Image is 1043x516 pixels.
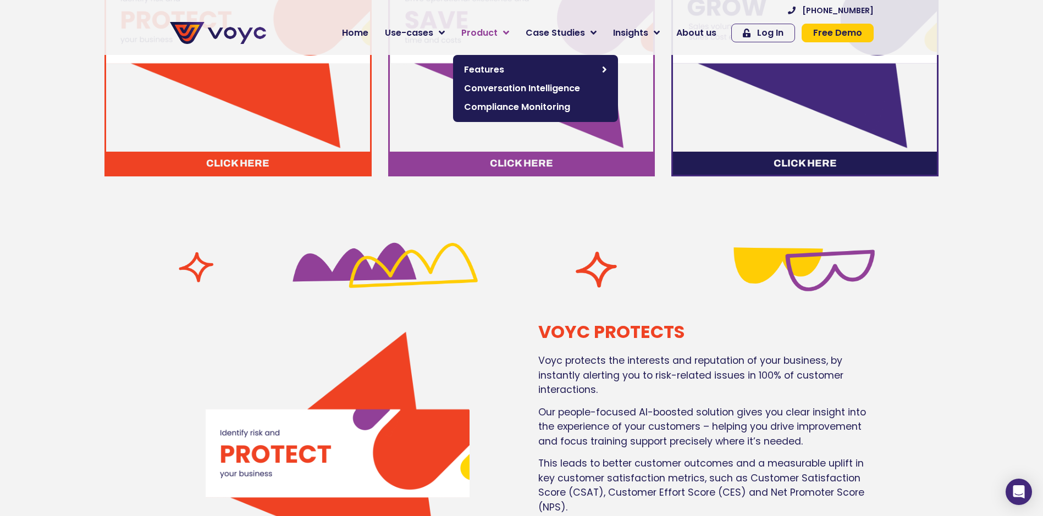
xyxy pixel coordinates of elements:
[464,82,607,95] span: Conversation Intelligence
[517,22,605,44] a: Case Studies
[538,353,874,397] p: Voyc protects the interests and reputation of your business, by instantly alerting you to risk-re...
[461,26,498,40] span: Product
[206,158,269,168] span: Click here
[170,22,266,44] img: voyc-full-logo
[526,26,585,40] span: Case Studies
[731,24,795,42] a: Log In
[459,60,612,79] a: Features
[538,321,874,342] h2: VOYC PROTECTS
[146,89,183,102] span: Job title
[459,98,612,116] a: Compliance Monitoring
[673,151,937,175] a: Click here
[385,26,433,40] span: Use-cases
[774,158,837,168] span: Click here
[813,29,862,37] span: Free Demo
[538,405,874,448] p: Our people-focused AI-boosted solution gives you clear insight into the experience of your custom...
[334,22,377,44] a: Home
[757,29,783,37] span: Log In
[342,26,368,40] span: Home
[538,456,874,514] p: This leads to better customer outcomes and a measurable uplift in key customer satisfaction metri...
[106,151,370,175] a: Click here
[390,151,654,175] a: Click here
[788,7,874,14] a: [PHONE_NUMBER]
[464,63,597,76] span: Features
[613,26,648,40] span: Insights
[676,26,716,40] span: About us
[146,44,173,57] span: Phone
[464,101,607,114] span: Compliance Monitoring
[668,22,725,44] a: About us
[377,22,453,44] a: Use-cases
[802,24,874,42] a: Free Demo
[490,158,553,168] span: Click here
[453,22,517,44] a: Product
[802,7,874,14] span: [PHONE_NUMBER]
[1006,479,1032,505] div: Open Intercom Messenger
[227,229,278,240] a: Privacy Policy
[605,22,668,44] a: Insights
[459,79,612,98] a: Conversation Intelligence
